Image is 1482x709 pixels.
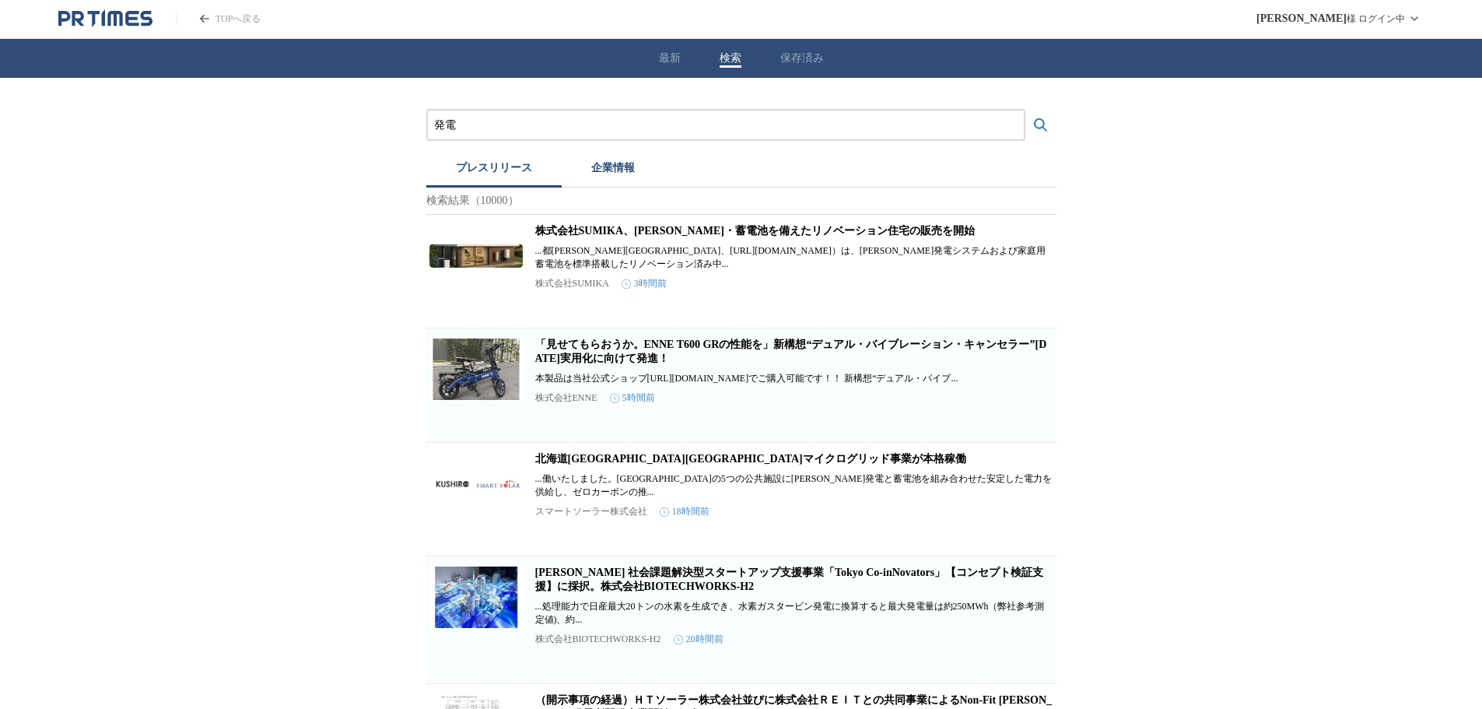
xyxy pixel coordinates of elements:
p: ...働いたしました。[GEOGRAPHIC_DATA]の5つの公共施設に[PERSON_NAME]発電と蓄電池を組み合わせた安定した電力を供給し、ゼロカーボンの推... [535,472,1053,499]
p: ...処理能力で日産最大20トンの水素を生成でき、水素ガスタービン発電に換算すると最大発電量は約250MWh（弊社参考測定値)、約... [535,600,1053,627]
p: ...都[PERSON_NAME][GEOGRAPHIC_DATA]、[URL][DOMAIN_NAME]）は、[PERSON_NAME]発電システムおよび家庭用蓄電池を標準搭載したリノベーショ... [535,244,1053,271]
a: 株式会社SUMIKA、[PERSON_NAME]・蓄電池を備えたリノベーション住宅の販売を開始 [535,225,975,237]
a: [PERSON_NAME] 社会課題解決型スタートアップ支援事業「Tokyo Co-inNovators」【コンセプト検証支援】に採択。株式会社BIOTECHWORKS-H2 [535,567,1044,592]
button: 企業情報 [562,153,664,188]
p: 検索結果（10000） [426,188,1056,215]
button: 検索する [1025,110,1056,141]
button: 保存済み [780,51,824,65]
a: PR TIMESのトップページはこちら [58,9,152,28]
time: 3時間前 [622,277,667,290]
p: スマートソーラー株式会社 [535,505,647,518]
time: 18時間前 [660,505,709,518]
span: [PERSON_NAME] [1256,12,1347,25]
button: プレスリリース [426,153,562,188]
a: 「見せてもらおうか。ENNE T600 GRの性能を」新構想“デュアル・バイブレーション・キャンセラー”[DATE]実用化に向けて発進！ [535,339,1047,364]
img: 北海道釧路郡釧路町マイクログリッド事業が本格稼働 [429,452,523,514]
p: 本製品は当社公式ショップ[URL][DOMAIN_NAME]でご購入可能です！！ 新構想“デュアル・バイブ... [535,372,1053,385]
input: プレスリリースおよび企業を検索する [434,117,1018,134]
button: 検索 [720,51,741,65]
a: 北海道[GEOGRAPHIC_DATA][GEOGRAPHIC_DATA]マイクログリッド事業が本格稼働 [535,453,966,465]
p: 株式会社SUMIKA [535,277,609,290]
img: 株式会社SUMIKA、太陽光・蓄電池を備えたリノベーション住宅の販売を開始 [429,224,523,286]
p: 株式会社BIOTECHWORKS-H2 [535,633,661,646]
p: 株式会社ENNE [535,391,597,405]
button: 最新 [659,51,681,65]
a: PR TIMESのトップページはこちら [176,12,261,26]
time: 20時間前 [674,633,723,646]
img: 東京都 社会課題解決型スタートアップ支援事業「Tokyo Co-inNovators」【コンセプト検証支援】に採択。株式会社BIOTECHWORKS-H2 [429,566,523,628]
img: 「見せてもらおうか。ENNE T600 GRの性能を」新構想“デュアル・バイブレーション・キャンセラー”2026年実用化に向けて発進！ [429,338,523,400]
time: 5時間前 [610,391,655,405]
